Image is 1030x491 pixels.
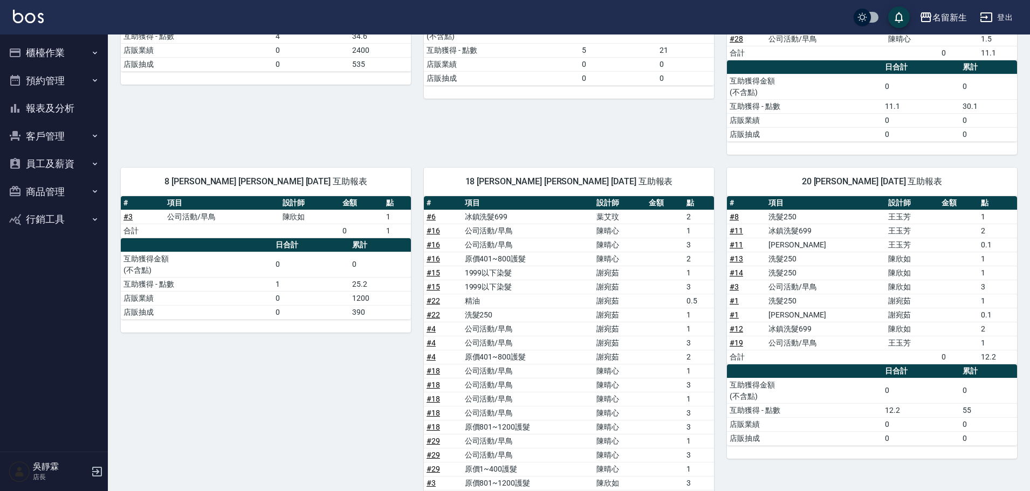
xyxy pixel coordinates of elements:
[427,338,436,347] a: #4
[730,212,739,221] a: #8
[730,240,743,249] a: #11
[882,431,960,445] td: 0
[462,308,594,322] td: 洗髮250
[462,280,594,294] td: 1999以下染髮
[121,238,411,320] table: a dense table
[427,451,440,459] a: #29
[766,32,885,46] td: 公司活動/早鳥
[121,29,273,43] td: 互助獲得 - 點數
[684,476,714,490] td: 3
[427,296,440,305] a: #22
[594,350,646,364] td: 謝宛茹
[766,224,885,238] td: 冰鎮洗髮699
[280,210,340,224] td: 陳欣如
[121,291,273,305] td: 店販業績
[727,99,882,113] td: 互助獲得 - 點數
[960,99,1017,113] td: 30.1
[882,99,960,113] td: 11.1
[960,74,1017,99] td: 0
[684,462,714,476] td: 1
[882,364,960,378] th: 日合計
[978,46,1017,60] td: 11.1
[349,238,411,252] th: 累計
[727,196,1017,364] table: a dense table
[727,364,1017,446] table: a dense table
[727,378,882,403] td: 互助獲得金額 (不含點)
[273,238,349,252] th: 日合計
[885,336,939,350] td: 王玉芳
[978,266,1017,280] td: 1
[349,305,411,319] td: 390
[766,322,885,336] td: 冰鎮洗髮699
[727,417,882,431] td: 店販業績
[727,46,766,60] td: 合計
[594,322,646,336] td: 謝宛茹
[121,277,273,291] td: 互助獲得 - 點數
[462,252,594,266] td: 原價401~800護髮
[462,448,594,462] td: 公司活動/早鳥
[730,282,739,291] a: #3
[978,238,1017,252] td: 0.1
[766,308,885,322] td: [PERSON_NAME]
[594,238,646,252] td: 陳晴心
[462,378,594,392] td: 公司活動/早鳥
[960,403,1017,417] td: 55
[960,378,1017,403] td: 0
[579,71,657,85] td: 0
[13,10,44,23] img: Logo
[594,434,646,448] td: 陳晴心
[882,378,960,403] td: 0
[437,176,701,187] span: 18 [PERSON_NAME] [PERSON_NAME] [DATE] 互助報表
[427,254,440,263] a: #16
[646,196,684,210] th: 金額
[349,57,411,71] td: 535
[427,212,436,221] a: #6
[960,364,1017,378] th: 累計
[684,280,714,294] td: 3
[885,322,939,336] td: 陳欣如
[885,238,939,252] td: 王玉芳
[684,294,714,308] td: 0.5
[766,196,885,210] th: 項目
[273,277,349,291] td: 1
[766,280,885,294] td: 公司活動/早鳥
[349,291,411,305] td: 1200
[462,476,594,490] td: 原價801~1200護髮
[462,420,594,434] td: 原價801~1200護髮
[727,196,766,210] th: #
[340,224,383,238] td: 0
[978,252,1017,266] td: 1
[462,336,594,350] td: 公司活動/早鳥
[579,57,657,71] td: 0
[727,113,882,127] td: 店販業績
[4,150,104,178] button: 員工及薪資
[657,43,714,57] td: 21
[727,431,882,445] td: 店販抽成
[885,224,939,238] td: 王玉芳
[939,350,978,364] td: 0
[427,395,440,403] a: #18
[273,291,349,305] td: 0
[462,462,594,476] td: 原價1~400護髮
[427,479,436,487] a: #3
[4,178,104,206] button: 商品管理
[349,277,411,291] td: 25.2
[684,364,714,378] td: 1
[383,196,411,210] th: 點
[427,310,440,319] a: #22
[594,224,646,238] td: 陳晴心
[427,409,440,417] a: #18
[727,60,1017,142] table: a dense table
[727,74,882,99] td: 互助獲得金額 (不含點)
[427,423,440,431] a: #18
[978,308,1017,322] td: 0.1
[684,378,714,392] td: 3
[730,268,743,277] a: #14
[766,336,885,350] td: 公司活動/早鳥
[579,43,657,57] td: 5
[594,196,646,210] th: 設計師
[594,448,646,462] td: 陳晴心
[462,294,594,308] td: 精油
[123,212,133,221] a: #3
[730,338,743,347] a: #19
